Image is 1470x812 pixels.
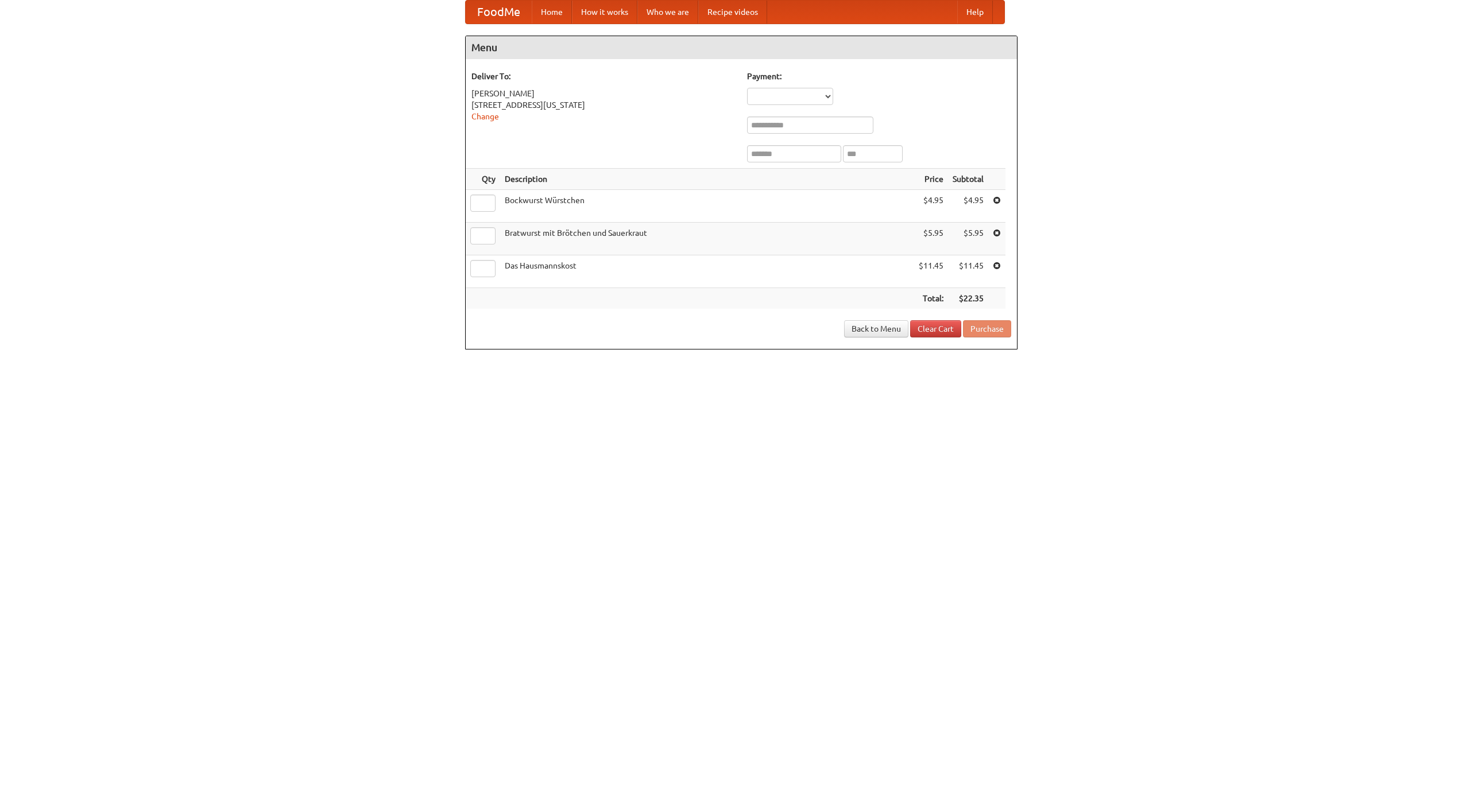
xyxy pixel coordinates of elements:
[500,190,914,223] td: Bockwurst Würstchen
[844,320,908,337] a: Back to Menu
[471,88,736,99] div: [PERSON_NAME]
[914,169,948,190] th: Price
[471,71,736,82] h5: Deliver To:
[500,255,914,288] td: Das Hausmannskost
[698,1,767,24] a: Recipe videos
[572,1,637,24] a: How it works
[914,255,948,288] td: $11.45
[532,1,572,24] a: Home
[948,169,988,190] th: Subtotal
[500,223,914,255] td: Bratwurst mit Brötchen und Sauerkraut
[914,288,948,309] th: Total:
[948,190,988,223] td: $4.95
[948,255,988,288] td: $11.45
[500,169,914,190] th: Description
[914,190,948,223] td: $4.95
[466,169,500,190] th: Qty
[948,223,988,255] td: $5.95
[910,320,961,337] a: Clear Cart
[637,1,698,24] a: Who we are
[747,71,1011,82] h5: Payment:
[466,1,532,24] a: FoodMe
[963,320,1011,337] button: Purchase
[948,288,988,309] th: $22.35
[957,1,993,24] a: Help
[914,223,948,255] td: $5.95
[471,99,736,111] div: [STREET_ADDRESS][US_STATE]
[471,112,499,121] a: Change
[466,36,1017,59] h4: Menu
